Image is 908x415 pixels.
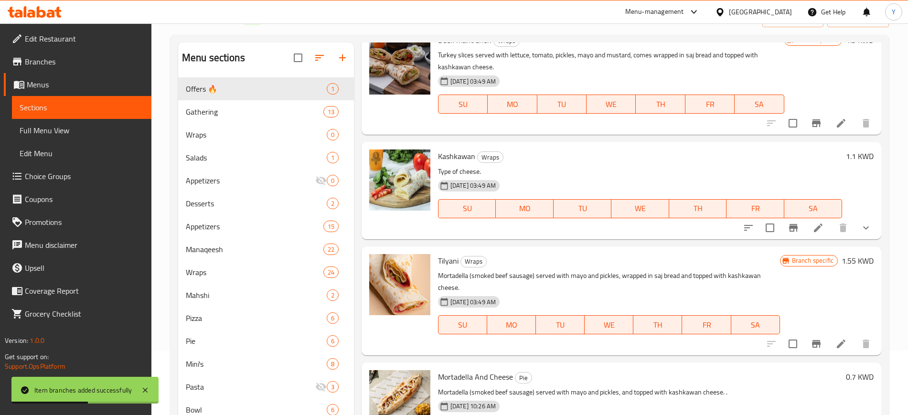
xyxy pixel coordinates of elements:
[369,33,430,95] img: Deek mano’sheh
[178,284,354,307] div: Mahshi2
[496,199,554,218] button: MO
[737,216,760,239] button: sort-choices
[585,315,633,334] button: WE
[846,370,874,383] h6: 0.7 KWD
[491,97,533,111] span: MO
[186,244,323,255] span: Manaqeesh
[846,149,874,163] h6: 1.1 KWD
[327,153,338,162] span: 1
[5,360,65,372] a: Support.OpsPlatform
[805,112,828,135] button: Branch-specific-item
[442,202,492,215] span: SU
[20,148,144,159] span: Edit Menu
[4,256,151,279] a: Upsell
[855,216,877,239] button: show more
[20,125,144,136] span: Full Menu View
[324,268,338,277] span: 24
[4,302,151,325] a: Grocery Checklist
[178,169,354,192] div: Appetizers0
[625,6,684,18] div: Menu-management
[327,291,338,300] span: 2
[327,314,338,323] span: 6
[832,216,855,239] button: delete
[438,149,475,163] span: Kashkawan
[186,152,327,163] span: Salads
[640,97,681,111] span: TH
[637,318,678,332] span: TH
[784,199,842,218] button: SA
[186,198,327,209] span: Desserts
[178,352,354,375] div: Mini's8
[186,381,315,393] span: Pasta
[685,95,735,114] button: FR
[855,112,877,135] button: delete
[669,199,727,218] button: TH
[636,95,685,114] button: TH
[442,318,483,332] span: SU
[846,33,874,47] h6: 1.5 KWD
[478,152,503,163] span: Wraps
[186,335,327,347] span: Pie
[682,315,731,334] button: FR
[461,256,486,267] span: Wraps
[327,312,339,324] div: items
[327,360,338,369] span: 8
[327,130,338,139] span: 0
[288,48,308,68] span: Select all sections
[186,221,323,232] span: Appetizers
[438,315,487,334] button: SU
[438,370,513,384] span: Mortadella And Cheese
[673,202,723,215] span: TH
[34,385,132,395] div: Item branches added successfully
[4,165,151,188] a: Choice Groups
[369,254,430,315] img: Tilyani
[615,202,665,215] span: WE
[540,318,581,332] span: TU
[770,12,816,24] span: import
[20,102,144,113] span: Sections
[515,372,532,383] div: Pie
[447,298,500,307] span: [DATE] 03:49 AM
[327,381,339,393] div: items
[537,95,587,114] button: TU
[178,238,354,261] div: Manaqeesh22
[487,315,536,334] button: MO
[892,7,896,17] span: Y
[327,383,338,392] span: 3
[186,312,327,324] span: Pizza
[633,315,682,334] button: TH
[554,199,611,218] button: TU
[835,338,847,350] a: Edit menu item
[178,146,354,169] div: Salads1
[186,106,323,117] span: Gathering
[447,181,500,190] span: [DATE] 03:49 AM
[25,33,144,44] span: Edit Restaurant
[178,375,354,398] div: Pasta3
[323,266,339,278] div: items
[186,358,327,370] span: Mini's
[588,318,630,332] span: WE
[536,315,585,334] button: TU
[4,211,151,234] a: Promotions
[805,332,828,355] button: Branch-specific-item
[438,254,459,268] span: Tilyani
[460,256,487,267] div: Wraps
[186,129,327,140] span: Wraps
[178,307,354,330] div: Pizza6
[686,318,727,332] span: FR
[488,95,537,114] button: MO
[12,96,151,119] a: Sections
[438,270,780,294] p: Mortadella (smoked beef sausage) served with mayo and pickles, wrapped in saj bread and topped wi...
[327,176,338,185] span: 0
[12,119,151,142] a: Full Menu View
[315,175,327,186] svg: Inactive section
[25,262,144,274] span: Upsell
[178,77,354,100] div: Offers 🔥1
[30,334,44,347] span: 1.0.0
[25,193,144,205] span: Coupons
[4,50,151,73] a: Branches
